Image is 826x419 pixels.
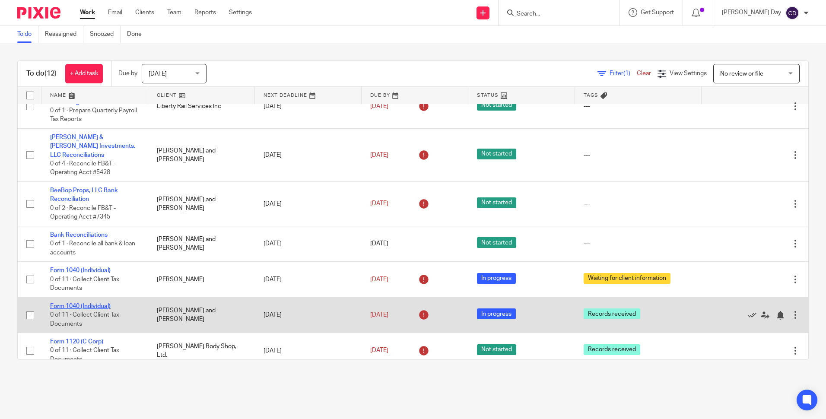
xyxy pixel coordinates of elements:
[148,297,255,333] td: [PERSON_NAME] and [PERSON_NAME]
[65,64,103,83] a: + Add task
[50,232,108,238] a: Bank Reconciliations
[584,200,693,208] div: ---
[50,161,116,176] span: 0 of 4 · Reconcile FB&T - Operating Acct #5428
[17,7,60,19] img: Pixie
[670,70,707,76] span: View Settings
[118,69,137,78] p: Due by
[229,8,252,17] a: Settings
[641,10,674,16] span: Get Support
[50,348,119,363] span: 0 of 11 · Collect Client Tax Documents
[50,205,116,220] span: 0 of 2 · Reconcile FB&T - Operating Acct #7345
[255,226,362,261] td: [DATE]
[50,241,135,256] span: 0 of 1 · Reconcile all bank & loan accounts
[610,70,637,76] span: Filter
[90,26,121,43] a: Snoozed
[50,339,103,345] a: Form 1120 (C Corp)
[637,70,651,76] a: Clear
[50,108,137,123] span: 0 of 1 · Prepare Quarterly Payroll Tax Reports
[50,267,111,273] a: Form 1040 (Individual)
[148,333,255,368] td: [PERSON_NAME] Body Shop, Ltd.
[477,149,516,159] span: Not started
[370,241,388,247] span: [DATE]
[370,201,388,207] span: [DATE]
[477,197,516,208] span: Not started
[255,262,362,297] td: [DATE]
[516,10,594,18] input: Search
[584,273,670,284] span: Waiting for client information
[50,312,119,327] span: 0 of 11 · Collect Client Tax Documents
[477,344,516,355] span: Not started
[148,226,255,261] td: [PERSON_NAME] and [PERSON_NAME]
[785,6,799,20] img: svg%3E
[26,69,57,78] h1: To do
[370,348,388,354] span: [DATE]
[50,276,119,292] span: 0 of 11 · Collect Client Tax Documents
[45,26,83,43] a: Reassigned
[584,308,640,319] span: Records received
[17,26,38,43] a: To do
[194,8,216,17] a: Reports
[477,308,516,319] span: In progress
[623,70,630,76] span: (1)
[50,187,118,202] a: BeeBop Props, LLC Bank Reconciliation
[370,312,388,318] span: [DATE]
[149,71,167,77] span: [DATE]
[255,333,362,368] td: [DATE]
[148,128,255,181] td: [PERSON_NAME] and [PERSON_NAME]
[135,8,154,17] a: Clients
[477,273,516,284] span: In progress
[255,297,362,333] td: [DATE]
[255,181,362,226] td: [DATE]
[370,103,388,109] span: [DATE]
[477,237,516,248] span: Not started
[370,152,388,158] span: [DATE]
[584,239,693,248] div: ---
[720,71,763,77] span: No review or file
[584,93,598,98] span: Tags
[167,8,181,17] a: Team
[584,344,640,355] span: Records received
[255,84,362,129] td: [DATE]
[80,8,95,17] a: Work
[148,84,255,129] td: Liberty Rail Services Inc
[370,276,388,283] span: [DATE]
[477,100,516,111] span: Not started
[148,262,255,297] td: [PERSON_NAME]
[50,134,135,158] a: [PERSON_NAME] & [PERSON_NAME] Investments, LLC Reconciliations
[255,128,362,181] td: [DATE]
[108,8,122,17] a: Email
[127,26,148,43] a: Done
[44,70,57,77] span: (12)
[148,181,255,226] td: [PERSON_NAME] and [PERSON_NAME]
[722,8,781,17] p: [PERSON_NAME] Day
[584,151,693,159] div: ---
[584,102,693,111] div: ---
[748,311,761,319] a: Mark as done
[50,303,111,309] a: Form 1040 (Individual)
